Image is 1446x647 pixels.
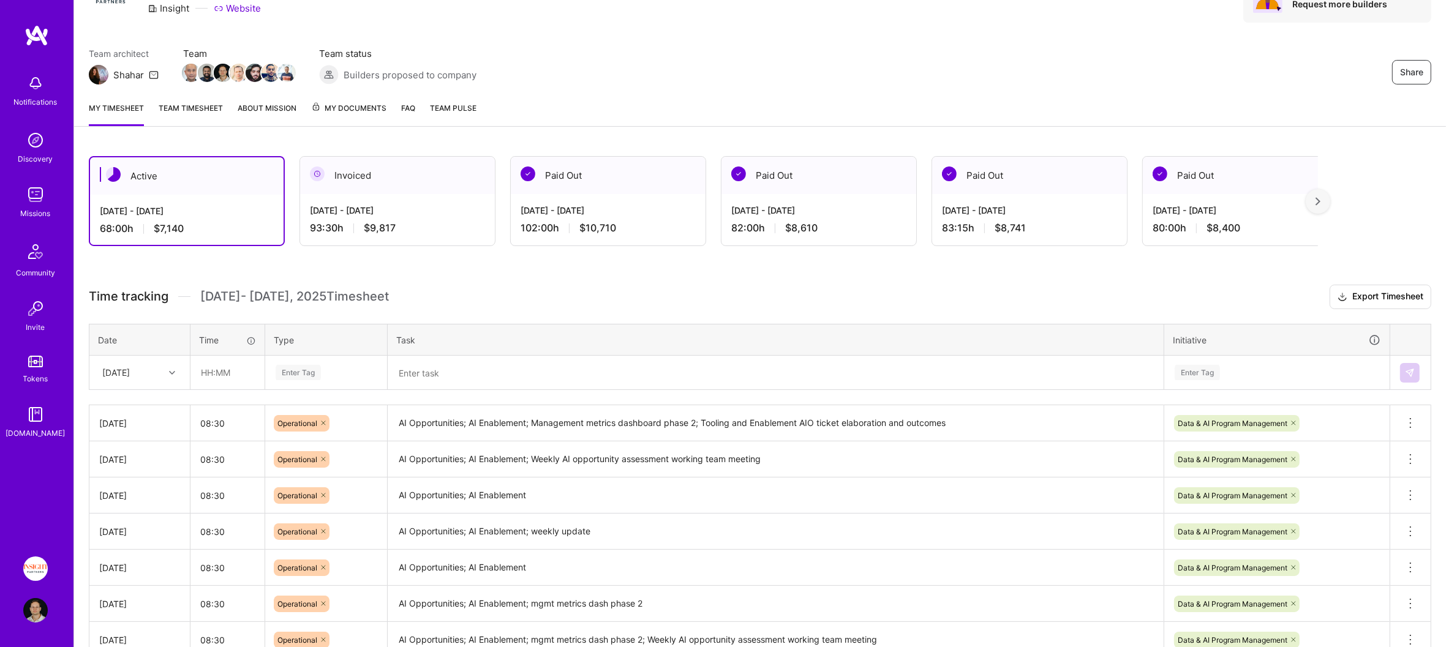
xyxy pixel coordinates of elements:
img: Invite [23,296,48,321]
img: guide book [23,402,48,427]
span: $7,140 [154,222,184,235]
a: User Avatar [20,598,51,623]
img: Team Member Avatar [182,64,200,82]
a: My Documents [311,102,386,126]
i: icon CompanyGray [148,4,157,13]
div: 82:00 h [731,222,906,234]
div: 93:30 h [310,222,485,234]
div: 80:00 h [1153,222,1328,234]
img: Paid Out [731,166,746,181]
input: HH:MM [190,443,265,476]
textarea: AI Opportunities; AI Enablement [389,479,1162,512]
div: [DATE] [99,489,180,502]
span: Operational [277,635,317,645]
div: Insight [148,2,189,15]
div: [DATE] [99,417,180,430]
div: Tokens [23,372,48,385]
span: Data & AI Program Management [1178,455,1287,464]
a: Team Member Avatar [247,62,263,83]
div: Paid Out [511,157,706,194]
span: $9,817 [364,222,396,234]
input: HH:MM [190,407,265,439]
div: [DATE] - [DATE] [942,204,1117,217]
div: Time [199,334,256,346]
input: HH:MM [190,515,265,548]
input: HH:MM [190,588,265,620]
span: Team [183,47,295,60]
img: right [1316,197,1320,206]
span: Data & AI Program Management [1178,599,1287,608]
a: Team Member Avatar [183,62,199,83]
div: Paid Out [721,157,916,194]
span: Time tracking [89,289,168,304]
div: Community [16,266,55,279]
div: [DATE] [99,453,180,466]
input: HH:MM [191,356,264,389]
a: Team Member Avatar [263,62,279,83]
span: $8,400 [1207,222,1240,234]
span: Data & AI Program Management [1178,491,1287,500]
div: Enter Tag [276,363,321,382]
div: [DATE] [102,366,130,379]
div: [DATE] - [DATE] [731,204,906,217]
a: About Mission [238,102,296,126]
div: 83:15 h [942,222,1117,234]
th: Task [388,324,1164,356]
textarea: AI Opportunities; AI Enablement; Management metrics dashboard phase 2; Tooling and Enablement AIO... [389,406,1162,440]
img: Team Member Avatar [214,64,232,82]
div: [DATE] - [DATE] [521,204,696,217]
span: Operational [277,599,317,608]
a: Insight Partners: Data & AI - Sourcing [20,556,51,581]
img: Insight Partners: Data & AI - Sourcing [23,556,48,581]
span: Team architect [89,47,159,60]
div: 102:00 h [521,222,696,234]
span: $8,741 [995,222,1026,234]
i: icon Mail [149,70,159,80]
span: Share [1400,66,1423,78]
span: Operational [277,419,317,428]
div: Enter Tag [1175,363,1220,382]
div: Active [90,157,284,195]
span: Operational [277,527,317,536]
img: Paid Out [521,166,535,181]
div: [DATE] [99,525,180,538]
img: Submit [1405,368,1415,378]
i: icon Chevron [169,370,175,376]
span: Team Pulse [430,103,476,113]
img: Team Architect [89,65,108,84]
img: bell [23,71,48,95]
div: [DATE] [99,561,180,574]
div: [DOMAIN_NAME] [6,427,66,439]
a: Team timesheet [159,102,223,126]
th: Date [89,324,190,356]
img: Community [21,237,50,266]
img: Team Member Avatar [246,64,264,82]
img: Team Member Avatar [277,64,296,82]
textarea: AI Opportunities; AI Enablement; weekly update [389,515,1162,548]
span: Operational [277,455,317,464]
div: Invoiced [300,157,495,194]
div: [DATE] [99,634,180,646]
th: Type [265,324,388,356]
span: My Documents [311,102,386,115]
a: Team Member Avatar [231,62,247,83]
span: Operational [277,491,317,500]
span: Operational [277,563,317,572]
div: Shahar [113,69,144,81]
div: [DATE] - [DATE] [1153,204,1328,217]
textarea: AI Opportunities; AI Enablement; Weekly AI opportunity assessment working team meeting [389,443,1162,476]
span: [DATE] - [DATE] , 2025 Timesheet [200,289,389,304]
span: $8,610 [785,222,818,234]
a: Team Member Avatar [199,62,215,83]
img: Invoiced [310,166,325,181]
img: teamwork [23,182,48,207]
a: Team Member Avatar [215,62,231,83]
img: tokens [28,356,43,367]
textarea: AI Opportunities; AI Enablement [389,551,1162,585]
i: icon Download [1338,291,1347,304]
a: FAQ [401,102,415,126]
span: Builders proposed to company [344,69,476,81]
span: Team status [319,47,476,60]
div: Notifications [14,95,58,108]
div: 68:00 h [100,222,274,235]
